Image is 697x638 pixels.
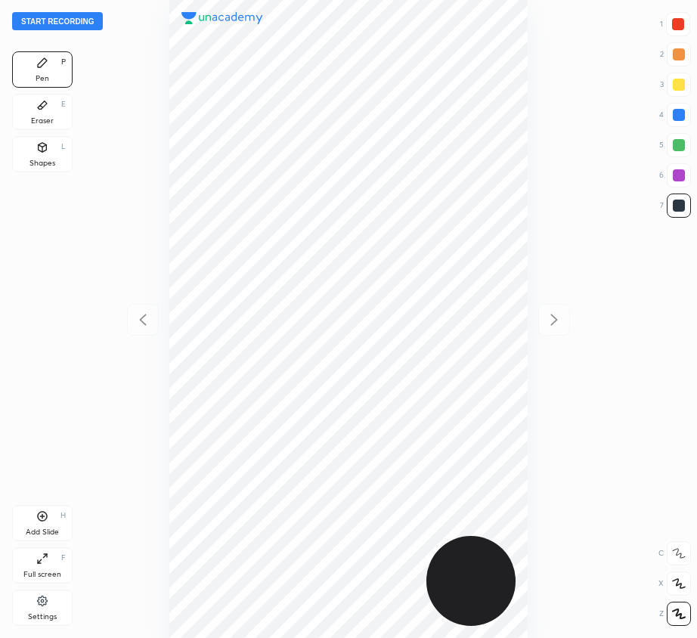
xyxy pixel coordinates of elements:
[61,101,66,108] div: E
[659,133,691,157] div: 5
[659,163,691,187] div: 6
[660,194,691,218] div: 7
[31,117,54,125] div: Eraser
[61,143,66,150] div: L
[660,73,691,97] div: 3
[60,512,66,519] div: H
[61,554,66,562] div: F
[26,528,59,536] div: Add Slide
[23,571,61,578] div: Full screen
[28,613,57,621] div: Settings
[181,12,263,24] img: logo.38c385cc.svg
[659,103,691,127] div: 4
[659,602,691,626] div: Z
[61,58,66,66] div: P
[660,42,691,67] div: 2
[660,12,690,36] div: 1
[658,541,691,565] div: C
[12,12,103,30] button: Start recording
[658,571,691,596] div: X
[29,159,55,167] div: Shapes
[36,75,49,82] div: Pen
